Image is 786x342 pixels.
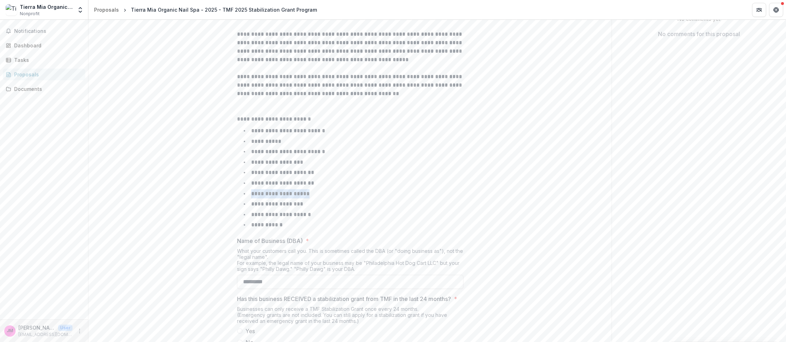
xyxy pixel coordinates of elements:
[7,329,13,333] div: Justin Mitchell
[752,3,766,17] button: Partners
[237,248,463,275] div: What your customers call you. This is sometimes called the DBA (or "doing business as"), not the ...
[237,237,303,245] p: Name of Business (DBA)
[75,327,84,335] button: More
[237,295,451,303] p: Has this business RECEIVED a stabilization grant from TMF in the last 24 months?
[58,325,73,331] p: User
[769,3,783,17] button: Get Help
[20,11,40,17] span: Nonprofit
[18,331,73,338] p: [EMAIL_ADDRESS][DOMAIN_NAME]
[14,85,80,93] div: Documents
[14,56,80,64] div: Tasks
[18,324,55,331] p: [PERSON_NAME]
[20,3,73,11] div: Tierra Mia Organic Nail Spa
[94,6,119,13] div: Proposals
[91,5,122,15] a: Proposals
[3,54,85,66] a: Tasks
[3,25,85,37] button: Notifications
[6,4,17,16] img: Tierra Mia Organic Nail Spa
[75,3,85,17] button: Open entity switcher
[658,30,740,38] p: No comments for this proposal
[91,5,320,15] nav: breadcrumb
[3,69,85,80] a: Proposals
[3,83,85,95] a: Documents
[245,327,255,335] span: Yes
[14,28,82,34] span: Notifications
[14,42,80,49] div: Dashboard
[131,6,317,13] div: Tierra Mia Organic Nail Spa - 2025 - TMF 2025 Stabilization Grant Program
[237,306,463,327] div: Businesses can only receive a TMF Stabilization Grant once every 24 months. (Emergency grants are...
[14,71,80,78] div: Proposals
[3,40,85,51] a: Dashboard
